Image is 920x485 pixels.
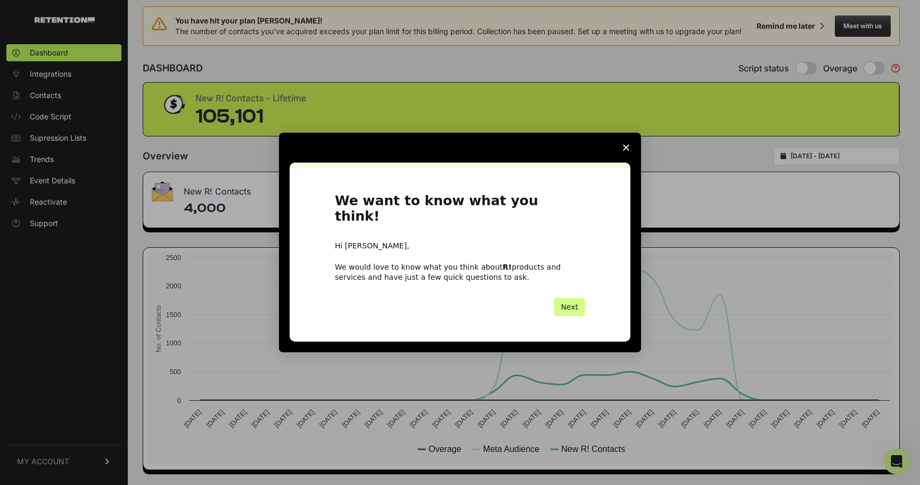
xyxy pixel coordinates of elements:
h1: We want to know what you think! [335,193,585,230]
b: R! [503,263,512,271]
button: Next [554,298,585,316]
span: Close survey [611,133,641,163]
div: Hi [PERSON_NAME], [335,241,585,252]
div: We would love to know what you think about products and services and have just a few quick questi... [335,262,585,281]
